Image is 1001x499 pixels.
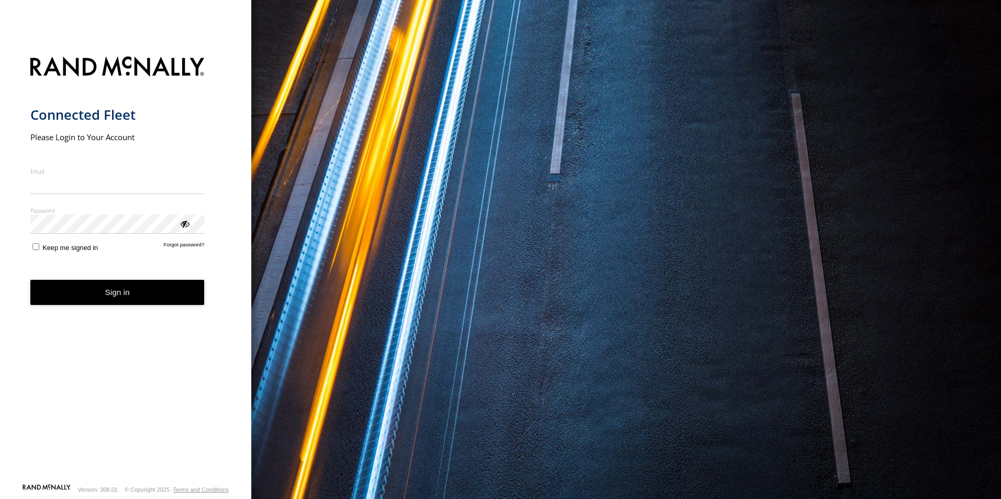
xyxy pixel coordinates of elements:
[173,486,229,493] a: Terms and Conditions
[23,484,71,495] a: Visit our Website
[30,50,221,483] form: main
[30,106,205,123] h1: Connected Fleet
[125,486,229,493] div: © Copyright 2025 -
[30,132,205,142] h2: Please Login to Your Account
[30,280,205,305] button: Sign in
[42,244,98,252] span: Keep me signed in
[164,242,205,252] a: Forgot password?
[30,54,205,81] img: Rand McNally
[78,486,118,493] div: Version: 308.01
[30,207,205,214] label: Password
[32,243,39,250] input: Keep me signed in
[179,218,190,229] div: ViewPassword
[30,167,205,175] label: Email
